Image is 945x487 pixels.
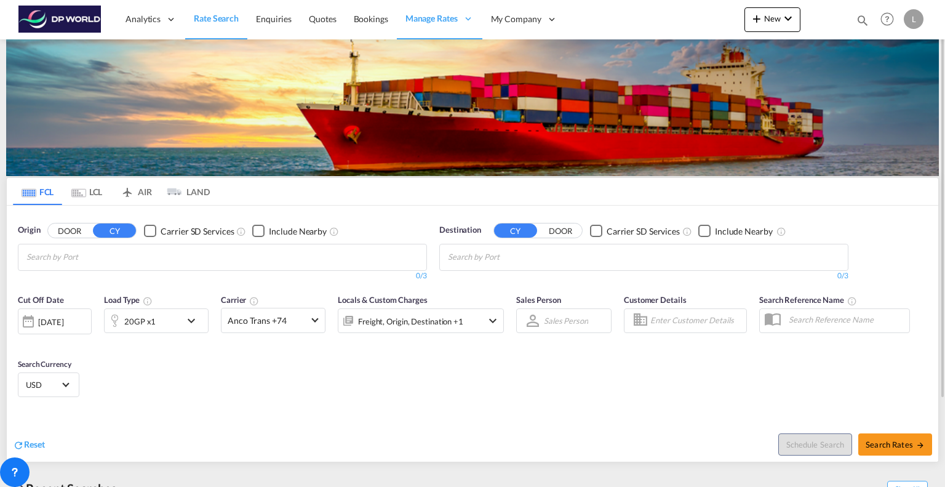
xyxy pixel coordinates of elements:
[624,295,686,305] span: Customer Details
[783,310,909,329] input: Search Reference Name
[18,295,64,305] span: Cut Off Date
[13,438,45,452] div: icon-refreshReset
[904,9,923,29] div: L
[877,9,904,31] div: Help
[516,295,561,305] span: Sales Person
[650,312,743,330] input: Enter Customer Details
[25,244,148,267] md-chips-wrap: Chips container with autocompletion. Enter the text area, type text to search, and then use the u...
[607,225,680,238] div: Carrier SD Services
[778,433,852,456] button: Note: By default Schedule search will only considerorigin ports, destination ports and cut off da...
[916,441,925,449] md-icon: icon-arrow-right
[543,312,589,329] md-select: Sales Person
[161,178,210,205] md-tab-item: LAND
[161,225,234,238] div: Carrier SD Services
[749,11,764,26] md-icon: icon-plus 400-fg
[354,14,388,24] span: Bookings
[104,295,153,305] span: Load Type
[439,224,481,236] span: Destination
[715,225,773,238] div: Include Nearby
[24,439,45,449] span: Reset
[62,178,111,205] md-tab-item: LCL
[6,39,939,176] img: LCL+%26+FCL+BACKGROUND.png
[221,295,259,305] span: Carrier
[856,14,869,27] md-icon: icon-magnify
[194,13,239,23] span: Rate Search
[269,225,327,238] div: Include Nearby
[13,440,24,451] md-icon: icon-refresh
[776,227,786,236] md-icon: Unchecked: Ignores neighbouring ports when fetching rates.Checked : Includes neighbouring ports w...
[18,360,71,369] span: Search Currency
[856,14,869,32] div: icon-magnify
[338,295,428,305] span: Locals & Custom Charges
[26,379,60,390] span: USD
[759,295,857,305] span: Search Reference Name
[13,178,62,205] md-tab-item: FCL
[249,296,259,306] md-icon: The selected Trucker/Carrierwill be displayed in the rate results If the rates are from another f...
[405,12,458,25] span: Manage Rates
[309,14,336,24] span: Quotes
[104,308,209,333] div: 20GP x1icon-chevron-down
[329,227,339,236] md-icon: Unchecked: Ignores neighbouring ports when fetching rates.Checked : Includes neighbouring ports w...
[491,13,541,25] span: My Company
[124,313,156,330] div: 20GP x1
[744,7,800,32] button: icon-plus 400-fgNewicon-chevron-down
[38,316,63,328] div: [DATE]
[13,178,210,205] md-pagination-wrapper: Use the left and right arrow keys to navigate between tabs
[590,224,680,237] md-checkbox: Checkbox No Ink
[781,11,795,26] md-icon: icon-chevron-down
[539,224,582,238] button: DOOR
[143,296,153,306] md-icon: icon-information-outline
[93,223,136,238] button: CY
[18,332,27,349] md-datepicker: Select
[111,178,161,205] md-tab-item: AIR
[494,223,537,238] button: CY
[120,185,135,194] md-icon: icon-airplane
[228,315,308,327] span: Anco Trans +74
[358,313,463,330] div: Freight Origin Destination Factory Stuffing
[26,248,143,267] input: Chips input.
[18,271,427,281] div: 0/3
[126,13,161,25] span: Analytics
[18,6,102,33] img: c08ca190194411f088ed0f3ba295208c.png
[256,14,292,24] span: Enquiries
[18,308,92,334] div: [DATE]
[7,206,938,461] div: OriginDOOR CY Checkbox No InkUnchecked: Search for CY (Container Yard) services for all selected ...
[144,224,234,237] md-checkbox: Checkbox No Ink
[18,224,40,236] span: Origin
[439,271,848,281] div: 0/3
[252,224,327,237] md-checkbox: Checkbox No Ink
[25,376,73,393] md-select: Select Currency: $ USDUnited States Dollar
[877,9,898,30] span: Help
[847,296,857,306] md-icon: Your search will be saved by the below given name
[858,433,932,456] button: Search Ratesicon-arrow-right
[485,313,500,328] md-icon: icon-chevron-down
[698,224,773,237] md-checkbox: Checkbox No Ink
[48,224,91,238] button: DOOR
[749,14,795,23] span: New
[338,308,504,333] div: Freight Origin Destination Factory Stuffingicon-chevron-down
[866,440,925,449] span: Search Rates
[236,227,246,236] md-icon: Unchecked: Search for CY (Container Yard) services for all selected carriers.Checked : Search for...
[682,227,692,236] md-icon: Unchecked: Search for CY (Container Yard) services for all selected carriers.Checked : Search for...
[184,313,205,328] md-icon: icon-chevron-down
[448,248,565,267] input: Chips input.
[446,244,570,267] md-chips-wrap: Chips container with autocompletion. Enter the text area, type text to search, and then use the u...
